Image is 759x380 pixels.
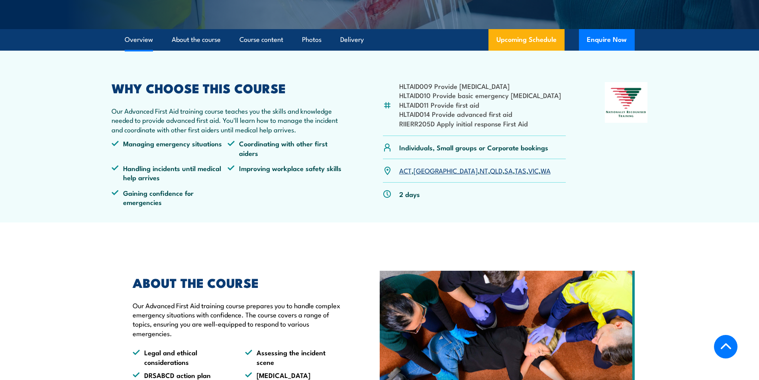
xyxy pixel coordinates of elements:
[239,29,283,50] a: Course content
[399,189,420,199] p: 2 days
[399,119,561,128] li: RIIERR205D Apply initial response First Aid
[399,165,412,175] a: ACT
[133,370,231,380] li: DRSABCD action plan
[133,348,231,366] li: Legal and ethical considerations
[133,301,343,338] p: Our Advanced First Aid training course prepares you to handle complex emergency situations with c...
[399,100,561,109] li: HLTAID011 Provide first aid
[480,165,488,175] a: NT
[133,277,343,288] h2: ABOUT THE COURSE
[399,109,561,118] li: HLTAID014 Provide advanced first aid
[112,163,228,182] li: Handling incidents until medical help arrives
[490,165,502,175] a: QLD
[399,91,561,100] li: HLTAID010 Provide basic emergency [MEDICAL_DATA]
[228,139,344,158] li: Coordinating with other first aiders
[228,163,344,182] li: Improving workplace safety skills
[172,29,221,50] a: About the course
[399,143,548,152] p: Individuals, Small groups or Corporate bookings
[579,29,635,51] button: Enquire Now
[541,165,551,175] a: WA
[112,139,228,158] li: Managing emergency situations
[245,348,343,366] li: Assessing the incident scene
[302,29,322,50] a: Photos
[112,188,228,207] li: Gaining confidence for emergencies
[245,370,343,380] li: [MEDICAL_DATA]
[504,165,513,175] a: SA
[340,29,364,50] a: Delivery
[112,82,344,93] h2: WHY CHOOSE THIS COURSE
[414,165,478,175] a: [GEOGRAPHIC_DATA]
[112,106,344,134] p: Our Advanced First Aid training course teaches you the skills and knowledge needed to provide adv...
[515,165,526,175] a: TAS
[125,29,153,50] a: Overview
[605,82,648,123] img: Nationally Recognised Training logo.
[528,165,539,175] a: VIC
[488,29,565,51] a: Upcoming Schedule
[399,81,561,91] li: HLTAID009 Provide [MEDICAL_DATA]
[399,166,551,175] p: , , , , , , ,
